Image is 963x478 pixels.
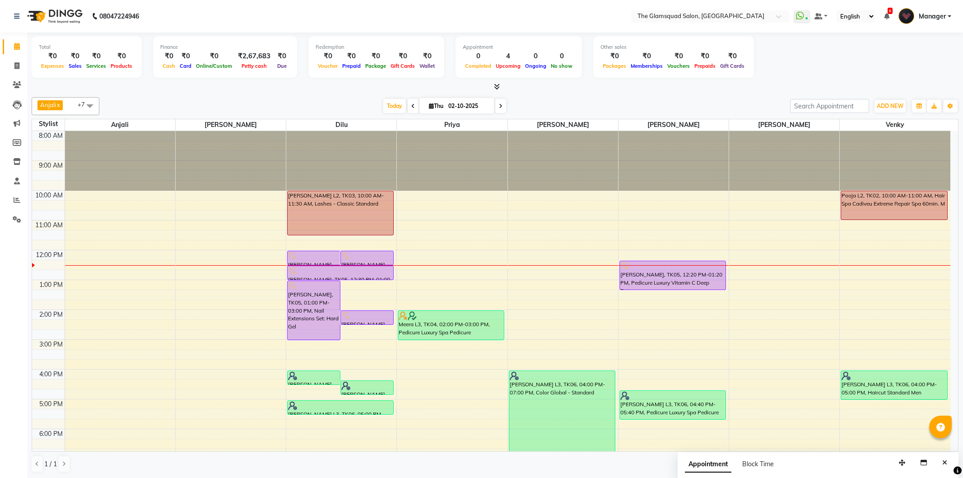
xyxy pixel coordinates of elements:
[341,381,393,394] div: [PERSON_NAME] L3, TK06, 04:20 PM-04:50 PM, Wax Premium - Full Legs
[99,4,139,29] b: 08047224946
[33,191,65,200] div: 10:00 AM
[39,43,135,51] div: Total
[177,63,194,69] span: Card
[427,103,446,109] span: Thu
[78,101,92,108] span: +7
[39,51,66,61] div: ₹0
[388,63,417,69] span: Gift Cards
[463,63,493,69] span: Completed
[37,131,65,141] div: 8:00 AM
[160,63,177,69] span: Cash
[176,119,286,131] span: [PERSON_NAME]
[685,456,731,473] span: Appointment
[600,51,628,61] div: ₹0
[37,340,65,349] div: 3:00 PM
[234,51,274,61] div: ₹2,67,683
[275,63,289,69] span: Due
[718,51,747,61] div: ₹0
[66,63,84,69] span: Sales
[288,371,340,384] div: [PERSON_NAME] L3, TK06, 04:00 PM-04:30 PM, Wax Premium - Full Arms
[239,63,269,69] span: Petty cash
[523,63,549,69] span: Ongoing
[600,43,747,51] div: Other sales
[692,51,718,61] div: ₹0
[288,191,393,235] div: [PERSON_NAME] L2, TK03, 10:00 AM-11:30 AM, Lashes - Classic Standard
[316,43,437,51] div: Redemption
[288,251,340,265] div: [PERSON_NAME], TK05, 12:00 PM-12:30 PM, Wax Premium - Brazilian Under Arms
[383,99,406,113] span: Today
[341,311,393,324] div: [PERSON_NAME], TK05, 02:00 PM-02:30 PM, Threading Eyebrows
[32,119,65,129] div: Stylist
[288,281,340,340] div: [PERSON_NAME], TK05, 01:00 PM-03:00 PM, Nail Extensions Set: Hard Gel
[417,51,437,61] div: ₹0
[509,371,615,459] div: [PERSON_NAME] L3, TK06, 04:00 PM-07:00 PM, Color Global - Standard
[665,63,692,69] span: Vouchers
[37,399,65,409] div: 5:00 PM
[388,51,417,61] div: ₹0
[841,371,947,399] div: [PERSON_NAME] L3, TK06, 04:00 PM-05:00 PM, Haircut Standard Men
[841,191,947,220] div: Pooja L2, TK02, 10:00 AM-11:00 AM, Hair Spa Cadiveu Extreme Repair Spa 60min. M
[463,43,575,51] div: Appointment
[37,310,65,319] div: 2:00 PM
[628,63,665,69] span: Memberships
[840,119,950,131] span: Venky
[37,280,65,290] div: 1:00 PM
[66,51,84,61] div: ₹0
[523,51,549,61] div: 0
[508,119,618,131] span: [PERSON_NAME]
[620,391,726,419] div: [PERSON_NAME] L3, TK06, 04:40 PM-05:40 PM, Pedicure Luxury Spa Pedicure
[288,266,393,280] div: [PERSON_NAME], TK05, 12:30 PM-01:00 PM, Wax Premium - Brazilian Under Arms
[397,119,507,131] span: Priya
[316,51,340,61] div: ₹0
[44,459,57,469] span: 1 / 1
[398,311,504,340] div: Meera L3, TK04, 02:00 PM-03:00 PM, Pedicure Luxury Spa Pedicure
[33,220,65,230] div: 11:00 AM
[23,4,85,29] img: logo
[274,51,290,61] div: ₹0
[37,370,65,379] div: 4:00 PM
[549,63,575,69] span: No show
[160,43,290,51] div: Finance
[37,429,65,439] div: 6:00 PM
[363,63,388,69] span: Package
[665,51,692,61] div: ₹0
[84,63,108,69] span: Services
[177,51,194,61] div: ₹0
[288,401,393,414] div: [PERSON_NAME] L3, TK06, 05:00 PM-05:30 PM, Wax Premium - Under Arms
[34,250,65,260] div: 12:00 PM
[877,103,903,109] span: ADD NEW
[39,63,66,69] span: Expenses
[316,63,340,69] span: Voucher
[417,63,437,69] span: Wallet
[888,8,893,14] span: 6
[628,51,665,61] div: ₹0
[65,119,175,131] span: Anjali
[919,12,946,21] span: Manager
[620,261,726,290] div: [PERSON_NAME], TK05, 12:20 PM-01:20 PM, Pedicure Luxury Vitamin C Deep Detan
[340,63,363,69] span: Prepaid
[160,51,177,61] div: ₹0
[340,51,363,61] div: ₹0
[108,63,135,69] span: Products
[742,460,774,468] span: Block Time
[463,51,493,61] div: 0
[493,63,523,69] span: Upcoming
[363,51,388,61] div: ₹0
[108,51,135,61] div: ₹0
[875,100,906,112] button: ADD NEW
[884,12,889,20] a: 6
[194,63,234,69] span: Online/Custom
[925,442,954,469] iframe: chat widget
[37,161,65,170] div: 9:00 AM
[790,99,869,113] input: Search Appointment
[493,51,523,61] div: 4
[341,251,393,265] div: [PERSON_NAME], TK05, 12:00 PM-12:30 PM, Wax Premium - Full Legs
[56,101,60,108] a: x
[549,51,575,61] div: 0
[40,101,56,108] span: Anjali
[446,99,491,113] input: 2025-10-02
[718,63,747,69] span: Gift Cards
[898,8,914,24] img: Manager
[600,63,628,69] span: Packages
[619,119,729,131] span: [PERSON_NAME]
